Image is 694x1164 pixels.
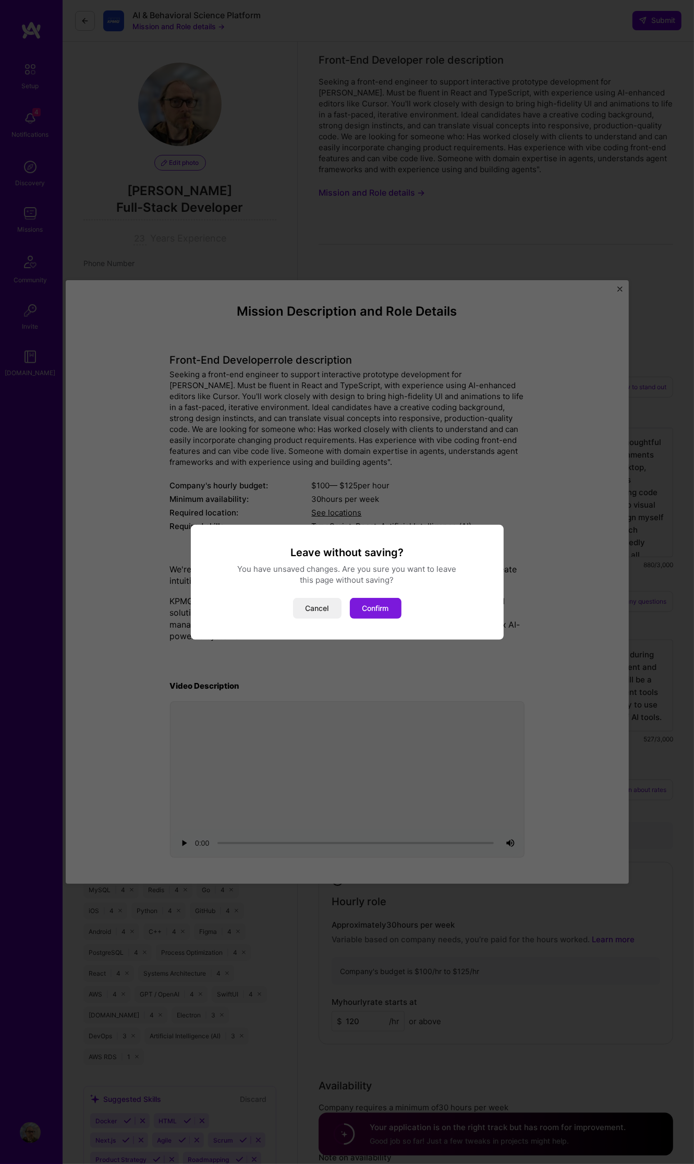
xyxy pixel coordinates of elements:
[191,525,504,640] div: modal
[350,598,401,619] button: Confirm
[203,574,491,585] div: this page without saving?
[203,546,491,559] h3: Leave without saving?
[293,598,342,619] button: Cancel
[203,563,491,574] div: You have unsaved changes. Are you sure you want to leave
